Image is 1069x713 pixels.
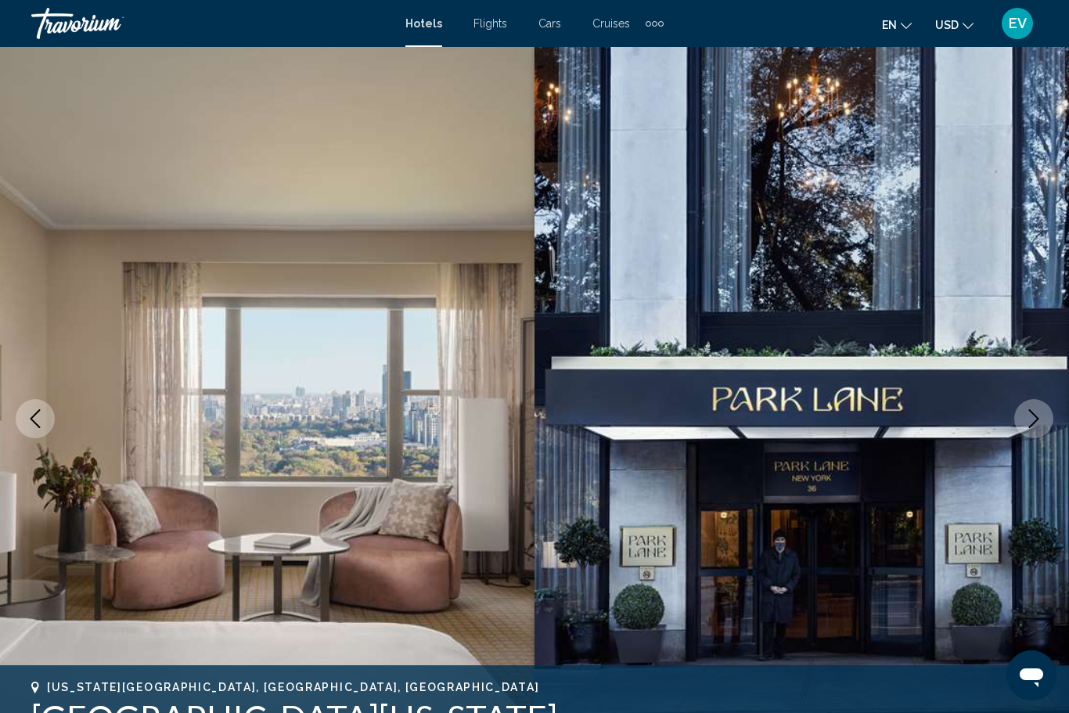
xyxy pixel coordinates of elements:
span: [US_STATE][GEOGRAPHIC_DATA], [GEOGRAPHIC_DATA], [GEOGRAPHIC_DATA] [47,681,539,693]
button: Change currency [935,13,974,36]
a: Flights [473,17,507,30]
button: Next image [1014,399,1053,438]
a: Hotels [405,17,442,30]
iframe: Button to launch messaging window [1006,650,1056,700]
span: EV [1009,16,1027,31]
button: User Menu [997,7,1038,40]
span: en [882,19,897,31]
button: Extra navigation items [646,11,664,36]
button: Previous image [16,399,55,438]
span: USD [935,19,959,31]
a: Cars [538,17,561,30]
button: Change language [882,13,912,36]
a: Travorium [31,8,390,39]
a: Cruises [592,17,630,30]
